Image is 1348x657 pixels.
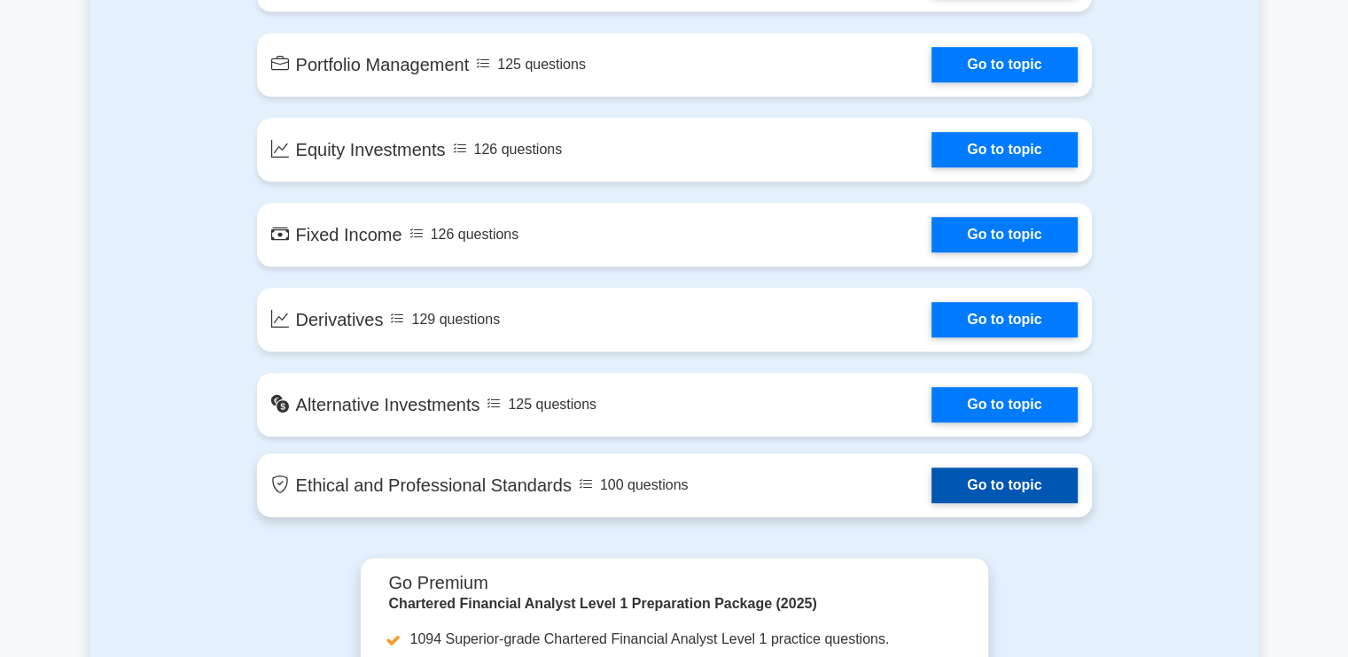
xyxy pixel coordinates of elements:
a: Go to topic [931,468,1077,503]
a: Go to topic [931,217,1077,252]
a: Go to topic [931,387,1077,422]
a: Go to topic [931,132,1077,167]
a: Go to topic [931,47,1077,82]
a: Go to topic [931,302,1077,337]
